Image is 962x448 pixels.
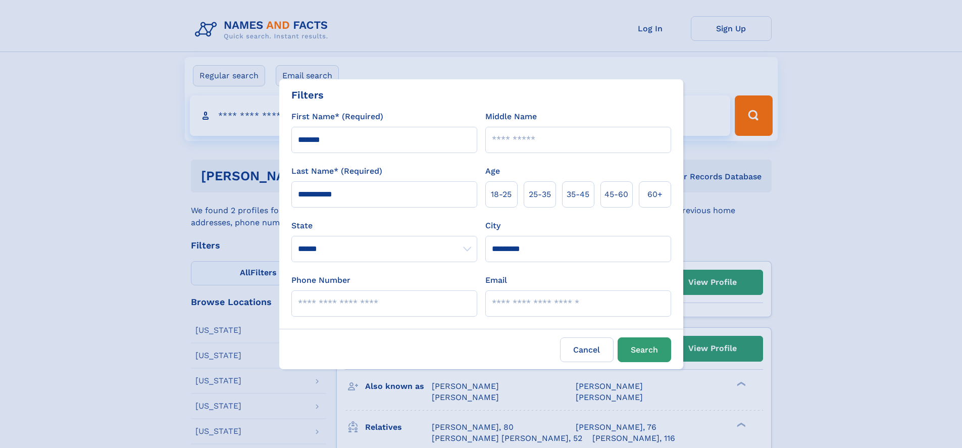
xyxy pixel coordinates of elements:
div: Filters [291,87,324,103]
span: 35‑45 [567,188,589,201]
span: 18‑25 [491,188,512,201]
label: Age [485,165,500,177]
label: Email [485,274,507,286]
span: 45‑60 [604,188,628,201]
label: First Name* (Required) [291,111,383,123]
span: 25‑35 [529,188,551,201]
label: State [291,220,477,232]
button: Search [618,337,671,362]
span: 60+ [647,188,663,201]
label: Phone Number [291,274,350,286]
label: Cancel [560,337,614,362]
label: City [485,220,500,232]
label: Last Name* (Required) [291,165,382,177]
label: Middle Name [485,111,537,123]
